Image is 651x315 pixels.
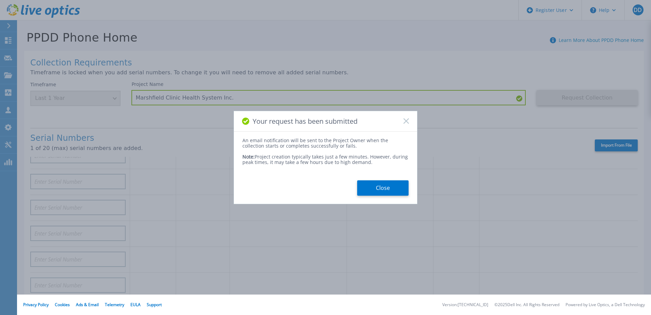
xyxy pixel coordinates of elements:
a: Cookies [55,302,70,307]
li: Version: [TECHNICAL_ID] [442,303,488,307]
div: Project creation typically takes just a few minutes. However, during peak times, it may take a fe... [242,149,409,165]
button: Close [357,180,409,196]
a: Support [147,302,162,307]
a: EULA [130,302,141,307]
span: Note: [242,153,255,160]
li: © 2025 Dell Inc. All Rights Reserved [494,303,559,307]
li: Powered by Live Optics, a Dell Technology [566,303,645,307]
span: Your request has been submitted [253,117,358,125]
a: Telemetry [105,302,124,307]
a: Ads & Email [76,302,99,307]
a: Privacy Policy [23,302,49,307]
div: An email notification will be sent to the Project Owner when the collection starts or completes s... [242,138,409,149]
